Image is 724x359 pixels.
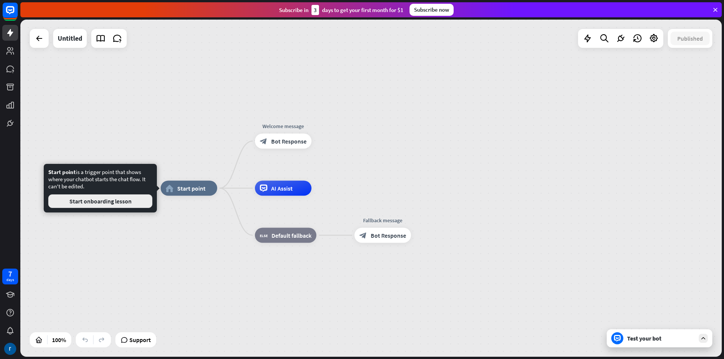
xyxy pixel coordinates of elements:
div: days [6,277,14,283]
span: Bot Response [271,137,307,145]
button: Open LiveChat chat widget [6,3,29,26]
div: is a trigger point that shows where your chatbot starts the chat flow. It can't be edited. [48,168,152,208]
div: 3 [311,5,319,15]
span: Default fallback [271,232,311,239]
span: AI Assist [271,185,293,192]
button: Start onboarding lesson [48,194,152,208]
i: block_fallback [260,232,268,239]
div: Fallback message [349,217,417,224]
span: Bot Response [371,232,406,239]
span: Support [129,334,151,346]
span: Start point [48,168,76,176]
i: home_2 [166,185,173,192]
i: block_bot_response [359,232,367,239]
i: block_bot_response [260,137,267,145]
div: 100% [50,334,68,346]
div: Untitled [58,29,82,48]
div: Welcome message [249,122,317,130]
a: 7 days [2,269,18,284]
div: 7 [8,270,12,277]
span: Start point [177,185,206,192]
div: Subscribe now [410,4,454,16]
div: Test your bot [627,335,695,342]
button: Published [670,32,710,45]
div: Subscribe in days to get your first month for $1 [279,5,403,15]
